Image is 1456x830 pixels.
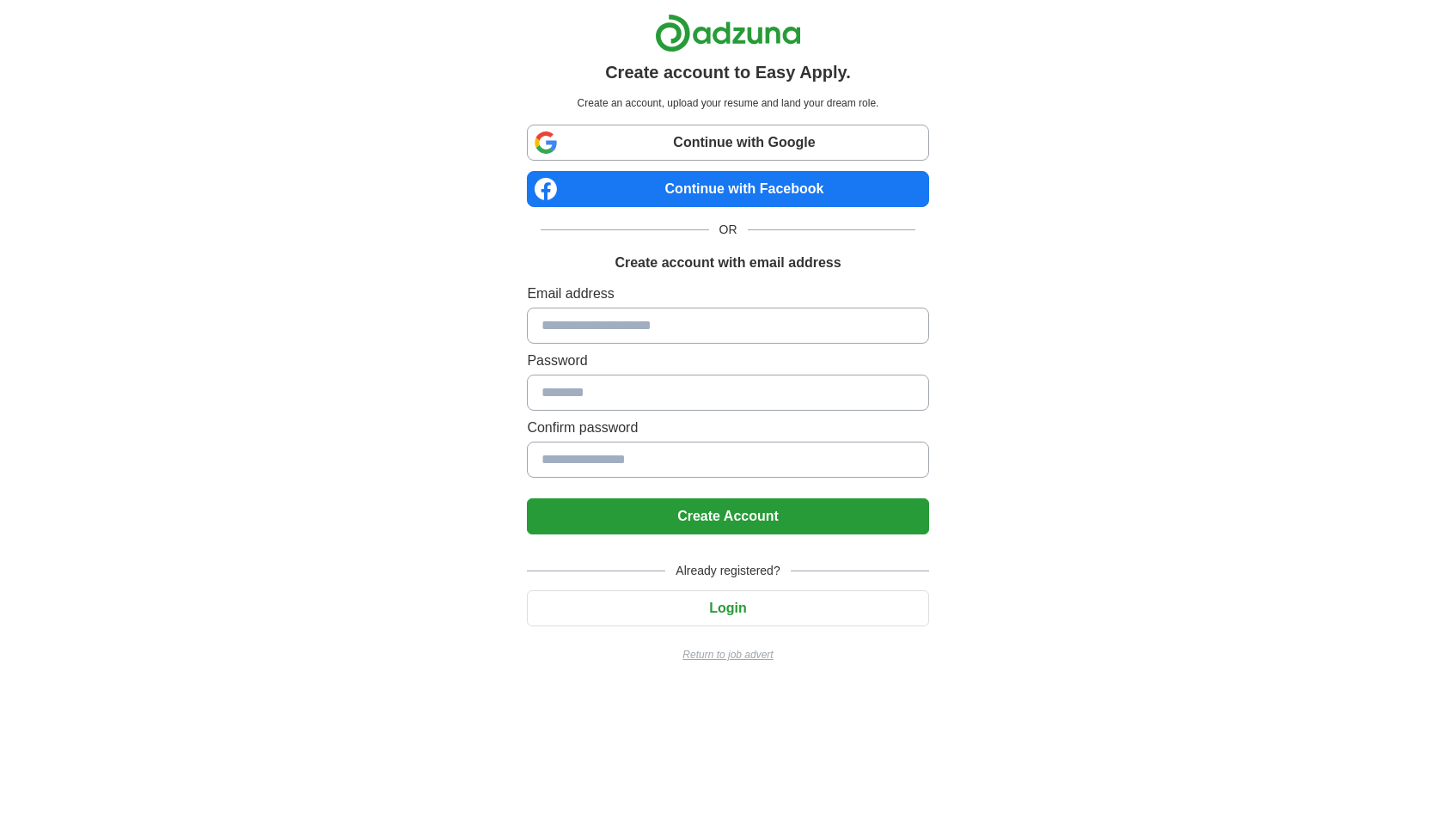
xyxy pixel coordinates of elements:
[655,14,801,52] img: Adzuna logo
[527,498,928,534] button: Create Account
[527,284,928,304] label: Email address
[527,171,928,207] a: Continue with Facebook
[709,221,748,239] span: OR
[530,95,925,111] p: Create an account, upload your resume and land your dream role.
[527,647,928,662] a: Return to job advert
[527,590,928,626] button: Login
[527,418,928,438] label: Confirm password
[527,601,928,615] a: Login
[605,59,851,85] h1: Create account to Easy Apply.
[527,125,928,161] a: Continue with Google
[615,253,841,273] h1: Create account with email address
[527,351,928,371] label: Password
[665,562,790,580] span: Already registered?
